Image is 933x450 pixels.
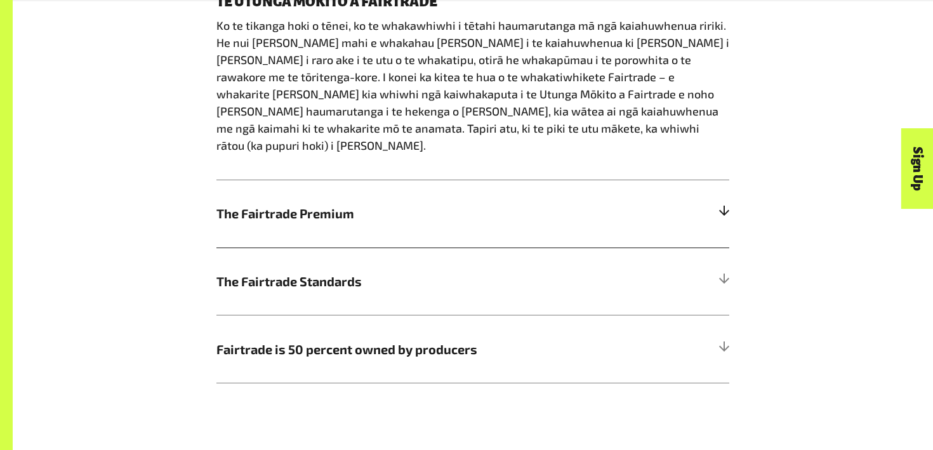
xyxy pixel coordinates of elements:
p: Ko te tikanga hoki o tēnei, ko te whakawhiwhi i tētahi haumarutanga mā ngā kaiahuwhenua ririki. H... [216,17,729,154]
span: The Fairtrade Standards [216,272,601,291]
span: Fairtrade is 50 percent owned by producers [216,340,601,359]
span: The Fairtrade Premium [216,204,601,223]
